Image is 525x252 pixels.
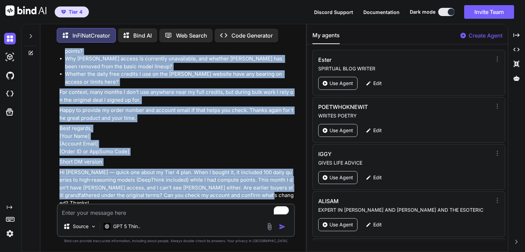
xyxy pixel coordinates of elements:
[318,150,440,158] h3: IGGY
[329,127,353,134] p: Use Agent
[133,31,152,40] p: Bind AI
[373,221,382,228] p: Edit
[318,197,440,205] h3: ALISAM
[4,51,16,63] img: darkAi-studio
[59,125,294,155] p: Best regards, [Your Name] [Account Email] [Order ID or AppSumo Code]
[59,169,294,207] p: Hi [PERSON_NAME] — quick one about my Tier 4 plan. When I bought it, it included 100 daily querie...
[329,221,353,228] p: Use Agent
[91,224,96,229] img: Pick Models
[329,80,353,87] p: Use Agent
[231,31,273,40] p: Code Generator
[469,31,502,40] p: Create Agent
[373,127,382,134] p: Edit
[55,6,89,17] button: premiumTier 4
[69,9,82,15] span: Tier 4
[318,159,492,166] p: GIVES LIFE ADVICE
[373,174,382,181] p: Edit
[176,31,207,40] p: Web Search
[318,112,492,119] p: WRITES POETRY
[65,70,294,86] li: Whether the daily free credits I use on the [PERSON_NAME] website have any bearing on access or l...
[318,65,492,72] p: SPIRTUAL BLOG WRITER
[464,5,514,19] button: Invite Team
[59,88,294,104] p: For context, many months I don’t use anywhere near my full credits, but during bulk work I rely o...
[72,31,110,40] p: InFiNatCreator
[363,9,400,16] button: Documentation
[61,10,66,14] img: premium
[113,223,140,230] p: GPT 5 Thin..
[266,223,273,230] img: attachment
[5,5,46,16] img: Bind AI
[65,55,294,70] li: Why [PERSON_NAME] access is currently unavailable, and whether [PERSON_NAME] has been removed fro...
[4,33,16,44] img: darkChat
[314,9,353,16] button: Discord Support
[57,238,295,243] p: Bind can provide inaccurate information, including about people. Always double-check its answers....
[318,103,440,111] h3: POETWHOKNEWIT
[314,9,353,15] span: Discord Support
[104,223,110,229] img: GPT 5 Thinking High
[4,228,16,239] img: settings
[363,9,400,15] span: Documentation
[59,158,294,166] p: Short DM version
[59,107,294,122] p: Happy to provide my order number and account email if that helps you check. Thanks again for the ...
[318,207,492,213] p: EXPERT IN [PERSON_NAME] AND [PERSON_NAME] AND THE ESOTERIC
[373,80,382,87] p: Edit
[73,223,89,230] p: Source
[58,205,294,217] textarea: To enrich screen reader interactions, please activate Accessibility in Grammarly extension settings
[4,70,16,81] img: githubDark
[329,174,353,181] p: Use Agent
[4,88,16,100] img: cloudideIcon
[312,31,340,44] button: My agents
[279,223,286,230] img: icon
[318,56,440,64] h3: Ester
[410,9,435,15] span: Dark mode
